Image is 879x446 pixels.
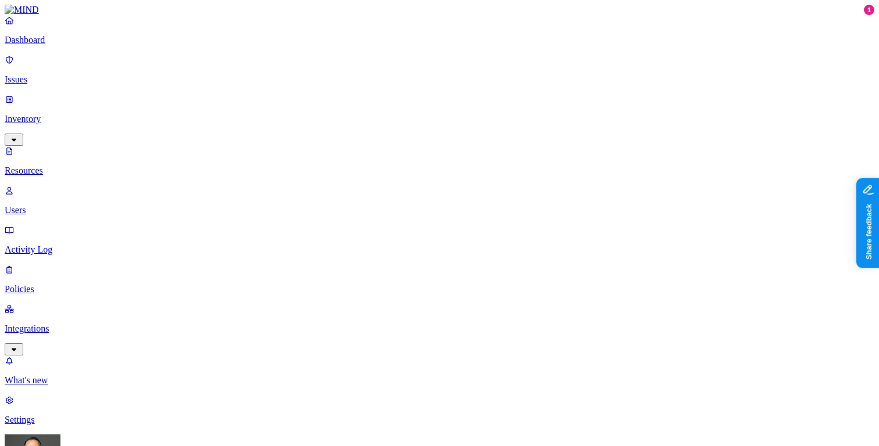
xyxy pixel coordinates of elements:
a: Integrations [5,304,874,354]
a: Inventory [5,94,874,144]
a: Users [5,185,874,215]
p: Resources [5,166,874,176]
img: MIND [5,5,39,15]
p: Integrations [5,323,874,334]
p: Inventory [5,114,874,124]
div: 1 [864,5,874,15]
p: Activity Log [5,244,874,255]
p: Issues [5,74,874,85]
a: Activity Log [5,225,874,255]
p: What's new [5,375,874,386]
p: Dashboard [5,35,874,45]
p: Settings [5,415,874,425]
p: Users [5,205,874,215]
a: Settings [5,395,874,425]
p: Policies [5,284,874,294]
a: Issues [5,55,874,85]
a: Policies [5,264,874,294]
a: MIND [5,5,874,15]
a: What's new [5,355,874,386]
a: Resources [5,146,874,176]
a: Dashboard [5,15,874,45]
